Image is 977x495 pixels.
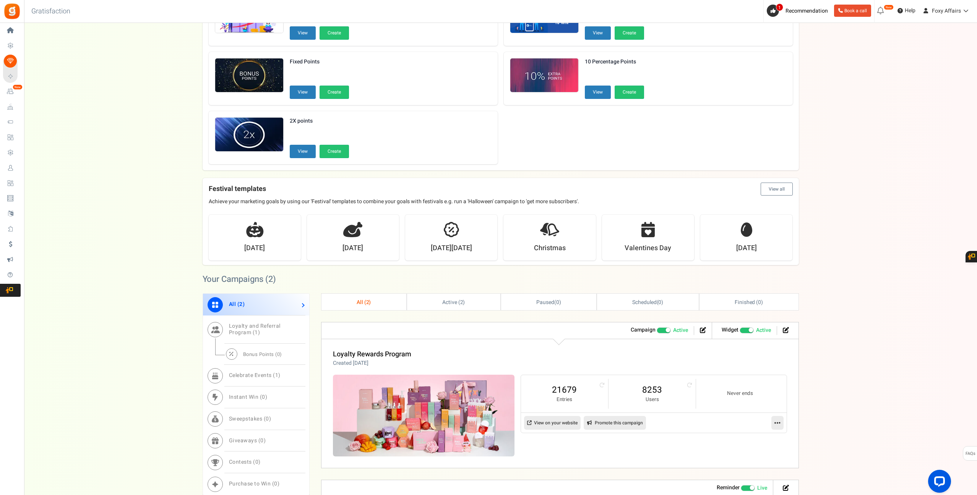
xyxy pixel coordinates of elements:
[229,437,266,445] span: Giveaways ( )
[717,484,740,492] strong: Reminder
[716,326,777,335] li: Widget activated
[625,243,671,253] strong: Valentines Day
[290,145,316,158] button: View
[736,243,757,253] strong: [DATE]
[884,5,894,10] em: New
[203,275,276,283] h2: Your Campaigns ( )
[290,58,349,66] strong: Fixed Points
[631,326,656,334] strong: Campaign
[615,26,644,40] button: Create
[320,145,349,158] button: Create
[239,300,243,308] span: 2
[320,26,349,40] button: Create
[229,458,261,466] span: Contests ( )
[834,5,871,17] a: Book a call
[722,326,738,334] strong: Widget
[632,298,663,306] span: ( )
[756,327,771,334] span: Active
[229,300,245,308] span: All ( )
[632,298,657,306] span: Scheduled
[320,86,349,99] button: Create
[229,415,271,423] span: Sweepstakes ( )
[229,322,281,336] span: Loyalty and Referral Program ( )
[357,298,371,306] span: All ( )
[23,4,79,19] h3: Gratisfaction
[290,86,316,99] button: View
[529,396,600,403] small: Entries
[262,393,265,401] span: 0
[673,327,688,334] span: Active
[585,86,611,99] button: View
[776,3,783,11] span: 1
[215,58,283,93] img: Recommended Campaigns
[616,384,688,396] a: 8253
[735,298,763,306] span: Finished ( )
[529,384,600,396] a: 21679
[277,351,280,358] span: 0
[585,26,611,40] button: View
[536,298,554,306] span: Paused
[229,480,280,488] span: Purchase to Win ( )
[268,273,273,285] span: 2
[3,85,21,98] a: New
[442,298,465,306] span: Active ( )
[290,117,349,125] strong: 2X points
[903,7,915,15] span: Help
[767,5,831,17] a: 1 Recommendation
[758,298,761,306] span: 0
[366,298,369,306] span: 2
[536,298,561,306] span: ( )
[333,349,411,359] a: Loyalty Rewards Program
[255,328,258,336] span: 1
[894,5,919,17] a: Help
[704,390,776,397] small: Never ends
[266,415,269,423] span: 0
[290,26,316,40] button: View
[229,371,281,379] span: Celebrate Events ( )
[616,396,688,403] small: Users
[431,243,472,253] strong: [DATE][DATE]
[585,58,644,66] strong: 10 Percentage Points
[785,7,828,15] span: Recommendation
[342,243,363,253] strong: [DATE]
[255,458,259,466] span: 0
[229,393,268,401] span: Instant Win ( )
[13,84,23,90] em: New
[460,298,463,306] span: 2
[761,183,793,196] button: View all
[584,416,646,430] a: Promote this campaign
[3,3,21,20] img: Gratisfaction
[260,437,264,445] span: 0
[244,243,265,253] strong: [DATE]
[932,7,961,15] span: Foxy Affairs
[243,351,282,358] span: Bonus Points ( )
[658,298,661,306] span: 0
[215,118,283,152] img: Recommended Campaigns
[556,298,559,306] span: 0
[274,480,278,488] span: 0
[524,416,581,430] a: View on your website
[757,484,767,492] span: Live
[965,446,975,461] span: FAQs
[209,183,793,196] h4: Festival templates
[275,371,279,379] span: 1
[615,86,644,99] button: Create
[534,243,566,253] strong: Christmas
[333,359,411,367] p: Created [DATE]
[209,198,793,205] p: Achieve your marketing goals by using our 'Festival' templates to combine your goals with festiva...
[510,58,578,93] img: Recommended Campaigns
